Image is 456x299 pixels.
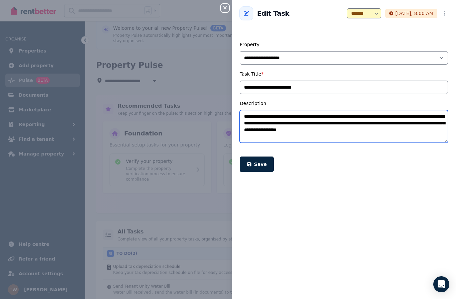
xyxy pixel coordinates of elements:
label: Task Title [240,71,264,77]
button: More options [441,9,448,17]
button: Save [240,157,274,172]
span: Save [254,162,267,167]
h2: Edit Task [257,9,289,18]
button: [DATE], 8:00 AM [385,9,437,18]
div: Open Intercom Messenger [433,276,449,292]
label: Description [240,101,266,106]
label: Property [240,42,259,47]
